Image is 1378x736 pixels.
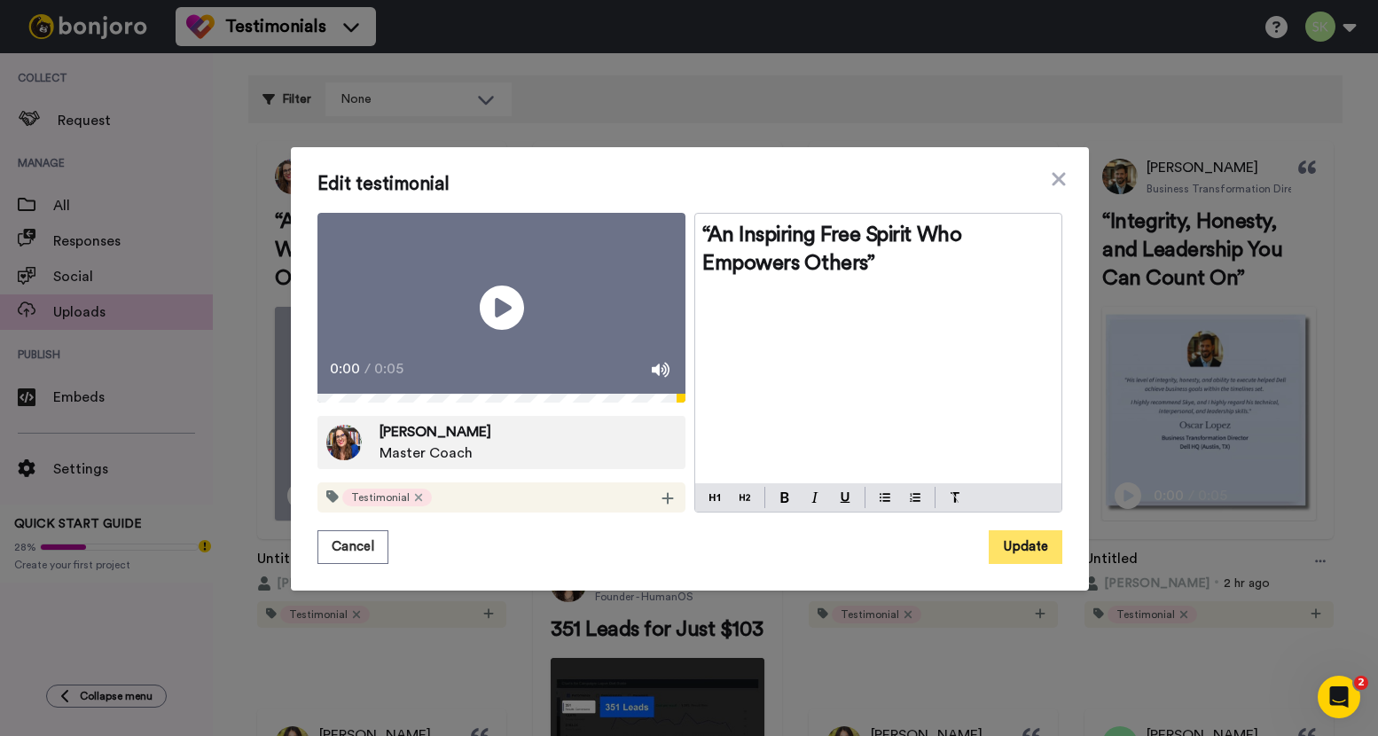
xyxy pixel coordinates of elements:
[317,174,1062,195] span: Edit testimonial
[330,358,361,380] span: 0:00
[709,490,720,505] img: heading-one-block.svg
[380,421,491,442] span: [PERSON_NAME]
[652,361,669,379] img: Mute/Unmute
[374,358,405,380] span: 0:05
[364,358,371,380] span: /
[702,224,967,274] span: “An Inspiring Free Spirit Who Empowers Others”
[880,490,890,505] img: bulleted-block.svg
[380,442,491,464] span: Master Coach
[910,490,920,505] img: numbered-block.svg
[780,492,789,503] img: bold-mark.svg
[326,425,362,460] img: 1dd13a0b-9bff-488d-97a6-1ec81562986e.png
[840,492,850,503] img: underline-mark.svg
[351,490,410,505] span: Testimonial
[989,530,1062,564] button: Update
[811,492,818,503] img: italic-mark.svg
[317,530,388,564] button: Cancel
[950,492,960,503] img: clear-format.svg
[1318,676,1360,718] iframe: Intercom live chat
[1354,676,1368,690] span: 2
[740,490,750,505] img: heading-two-block.svg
